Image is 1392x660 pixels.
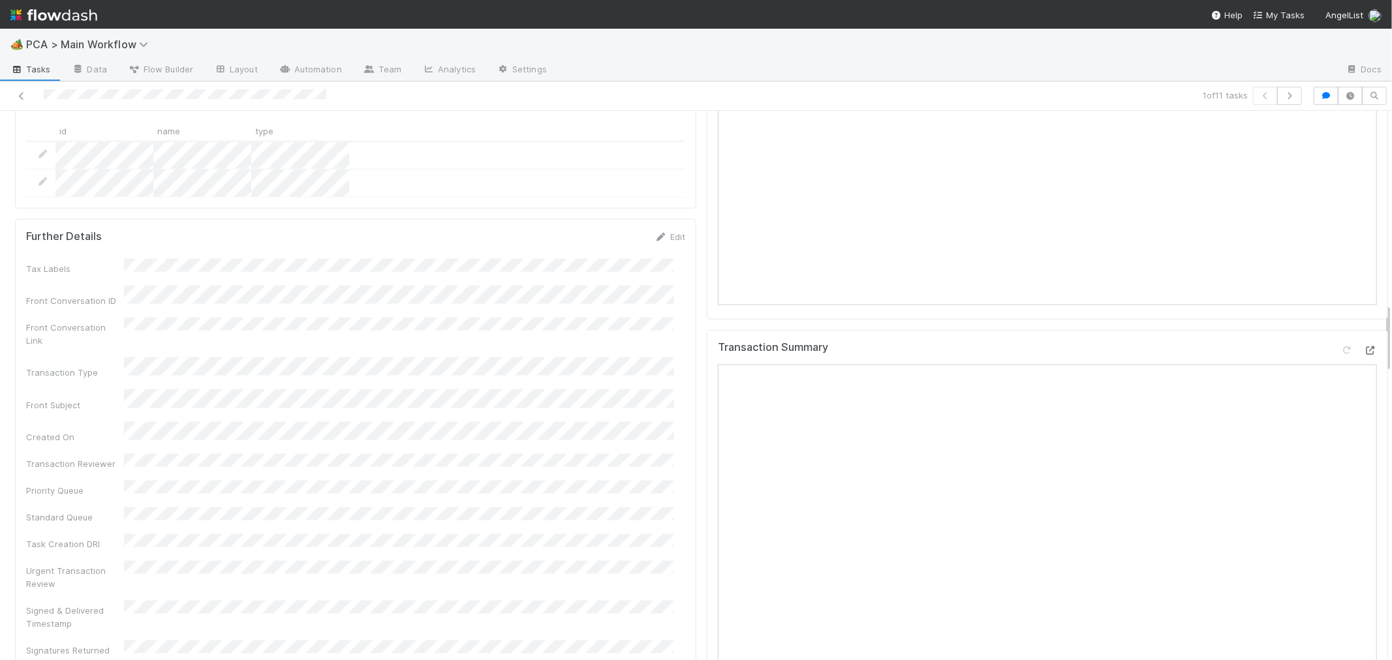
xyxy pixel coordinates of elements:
a: Edit [655,232,685,242]
img: logo-inverted-e16ddd16eac7371096b0.svg [10,4,97,26]
a: Settings [486,60,557,81]
div: Front Conversation Link [26,321,124,347]
span: Tasks [10,63,51,76]
a: Flow Builder [117,60,204,81]
a: Layout [204,60,268,81]
div: name [153,121,251,141]
a: Automation [268,60,352,81]
span: PCA > Main Workflow [26,38,155,51]
span: AngelList [1325,10,1363,20]
span: 1 of 11 tasks [1203,89,1248,102]
div: Urgent Transaction Review [26,564,124,590]
h5: Transaction Summary [718,341,828,354]
a: Team [352,60,412,81]
a: My Tasks [1253,8,1305,22]
span: My Tasks [1253,10,1305,20]
div: Signed & Delivered Timestamp [26,604,124,630]
a: Docs [1335,60,1392,81]
div: Transaction Type [26,366,124,379]
img: avatar_0d9988fd-9a15-4cc7-ad96-88feab9e0fa9.png [1369,9,1382,22]
a: Analytics [412,60,486,81]
div: Standard Queue [26,511,124,524]
div: id [55,121,153,141]
div: Created On [26,430,124,443]
div: Front Subject [26,398,124,412]
div: Priority Queue [26,484,124,497]
div: type [251,121,349,141]
div: Transaction Reviewer [26,457,124,470]
div: Front Conversation ID [26,294,124,307]
div: Help [1211,8,1243,22]
span: 🏕️ [10,38,23,50]
span: Flow Builder [128,63,193,76]
a: Data [61,60,117,81]
h5: Further Details [26,230,102,243]
div: Tax Labels [26,262,124,275]
div: Task Creation DRI [26,537,124,550]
